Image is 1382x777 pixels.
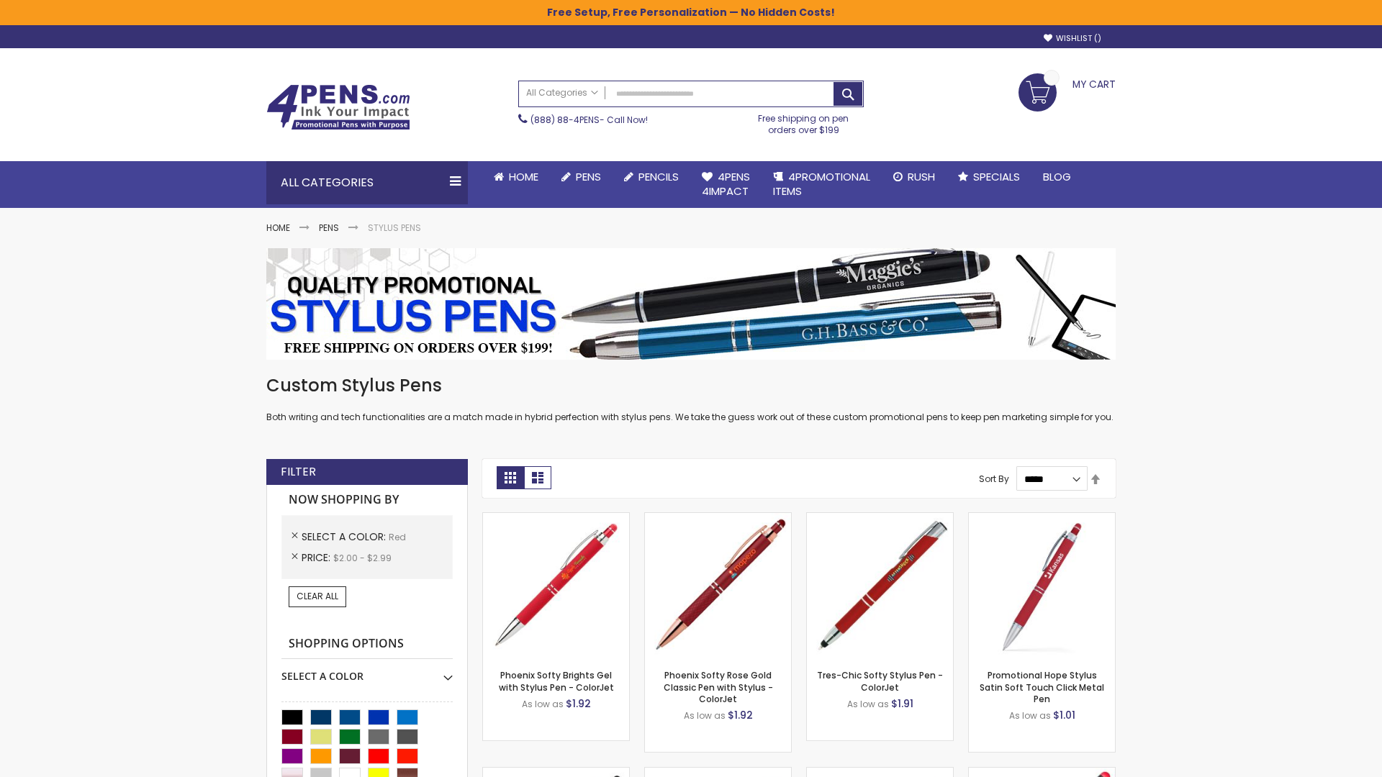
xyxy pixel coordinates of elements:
[690,161,762,208] a: 4Pens4impact
[509,169,538,184] span: Home
[645,512,791,524] a: Phoenix Softy Rose Gold Classic Pen with Stylus - ColorJet-Red
[744,107,864,136] div: Free shipping on pen orders over $199
[566,696,591,711] span: $1.92
[482,161,550,193] a: Home
[266,374,1116,424] div: Both writing and tech functionalities are a match made in hybrid perfection with stylus pens. We ...
[847,698,889,710] span: As low as
[979,473,1009,485] label: Sort By
[522,698,564,710] span: As low as
[807,513,953,659] img: Tres-Chic Softy Stylus Pen - ColorJet-Red
[613,161,690,193] a: Pencils
[980,669,1104,704] a: Promotional Hope Stylus Satin Soft Touch Click Metal Pen
[1044,33,1101,44] a: Wishlist
[266,248,1116,360] img: Stylus Pens
[817,669,943,693] a: Tres-Chic Softy Stylus Pen - ColorJet
[550,161,613,193] a: Pens
[773,169,870,199] span: 4PROMOTIONAL ITEMS
[576,169,601,184] span: Pens
[302,550,333,565] span: Price
[684,709,726,722] span: As low as
[973,169,1020,184] span: Specials
[333,552,392,564] span: $2.00 - $2.99
[499,669,614,693] a: Phoenix Softy Brights Gel with Stylus Pen - ColorJet
[266,374,1116,397] h1: Custom Stylus Pens
[1043,169,1071,184] span: Blog
[638,169,679,184] span: Pencils
[702,169,750,199] span: 4Pens 4impact
[882,161,947,193] a: Rush
[281,659,453,683] div: Select A Color
[645,513,791,659] img: Phoenix Softy Rose Gold Classic Pen with Stylus - ColorJet-Red
[947,161,1031,193] a: Specials
[526,87,598,99] span: All Categories
[368,222,421,234] strong: Stylus Pens
[1009,709,1051,722] span: As low as
[266,161,468,204] div: All Categories
[807,512,953,524] a: Tres-Chic Softy Stylus Pen - ColorJet-Red
[762,161,882,208] a: 4PROMOTIONALITEMS
[908,169,935,184] span: Rush
[389,531,406,543] span: Red
[728,708,753,722] span: $1.92
[969,512,1115,524] a: Promotional Hope Stylus Satin Soft Touch Click Metal Pen-Red
[483,512,629,524] a: Phoenix Softy Brights Gel with Stylus Pen - ColorJet-Red
[497,466,524,489] strong: Grid
[530,114,648,126] span: - Call Now!
[281,485,453,515] strong: Now Shopping by
[289,586,346,606] a: Clear All
[1053,708,1075,722] span: $1.01
[530,114,600,126] a: (888) 88-4PENS
[302,530,389,544] span: Select A Color
[319,222,339,234] a: Pens
[483,513,629,659] img: Phoenix Softy Brights Gel with Stylus Pen - ColorJet-Red
[969,513,1115,659] img: Promotional Hope Stylus Satin Soft Touch Click Metal Pen-Red
[891,696,913,711] span: $1.91
[297,590,338,602] span: Clear All
[266,222,290,234] a: Home
[664,669,773,704] a: Phoenix Softy Rose Gold Classic Pen with Stylus - ColorJet
[281,464,316,480] strong: Filter
[1031,161,1083,193] a: Blog
[266,84,410,130] img: 4Pens Custom Pens and Promotional Products
[281,629,453,660] strong: Shopping Options
[519,81,605,105] a: All Categories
